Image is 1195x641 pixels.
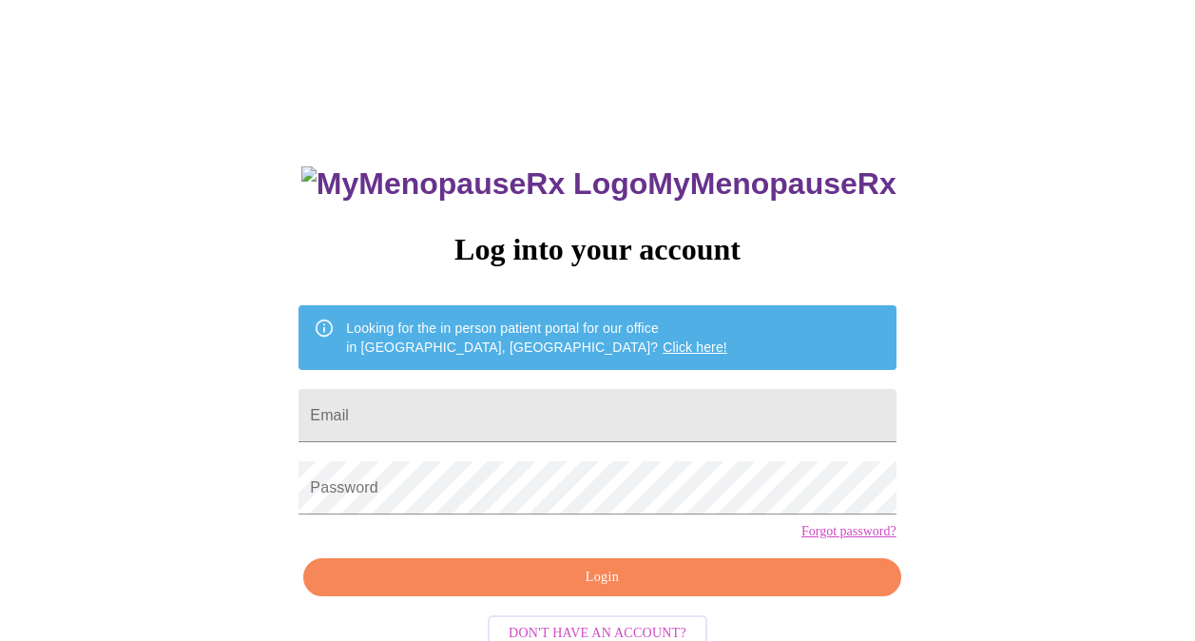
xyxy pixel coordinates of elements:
[346,311,727,364] div: Looking for the in person patient portal for our office in [GEOGRAPHIC_DATA], [GEOGRAPHIC_DATA]?
[301,166,647,202] img: MyMenopauseRx Logo
[801,524,896,539] a: Forgot password?
[483,624,712,640] a: Don't have an account?
[299,232,896,267] h3: Log into your account
[303,558,900,597] button: Login
[301,166,896,202] h3: MyMenopauseRx
[663,340,727,355] a: Click here!
[325,566,878,590] span: Login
